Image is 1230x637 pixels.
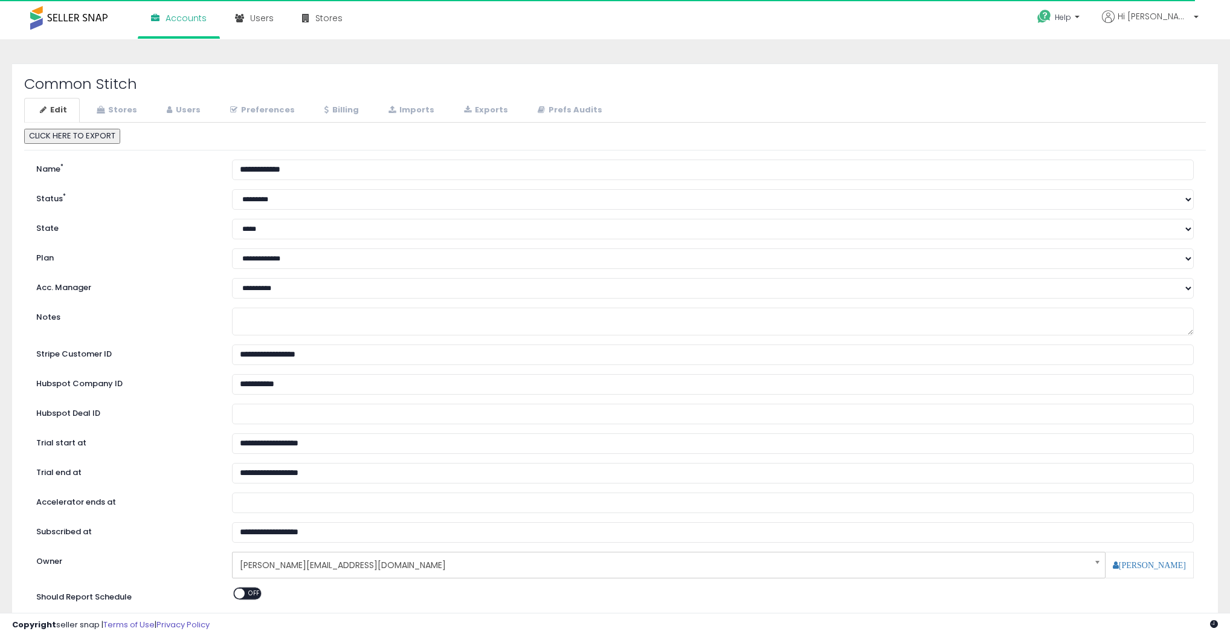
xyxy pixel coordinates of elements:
div: seller snap | | [12,619,210,631]
a: Users [151,98,213,123]
label: Owner [36,556,62,567]
label: Stripe Customer ID [27,344,223,360]
a: Imports [373,98,447,123]
label: Status [27,189,223,205]
strong: Copyright [12,619,56,630]
span: Hi [PERSON_NAME] [1118,10,1190,22]
a: Stores [81,98,150,123]
a: Privacy Policy [156,619,210,630]
label: Acc. Manager [27,278,223,294]
span: OFF [245,588,264,598]
button: CLICK HERE TO EXPORT [24,129,120,144]
a: Terms of Use [103,619,155,630]
label: Trial start at [27,433,223,449]
a: Edit [24,98,80,123]
a: Billing [309,98,372,123]
a: Exports [448,98,521,123]
span: Stores [315,12,343,24]
span: Accounts [166,12,207,24]
span: [PERSON_NAME][EMAIL_ADDRESS][DOMAIN_NAME] [240,555,1081,575]
label: Plan [27,248,223,264]
span: Help [1055,12,1071,22]
label: Hubspot Company ID [27,374,223,390]
span: Users [250,12,274,24]
label: Subscribed at [27,522,223,538]
label: Accelerator ends at [27,493,223,508]
a: Preferences [214,98,307,123]
i: Get Help [1037,9,1052,24]
label: Notes [27,308,223,323]
label: State [27,219,223,234]
h2: Common Stitch [24,76,1206,92]
a: [PERSON_NAME] [1113,561,1186,569]
label: Hubspot Deal ID [27,404,223,419]
a: Prefs Audits [522,98,615,123]
label: Should Report Schedule [36,592,132,603]
label: Trial end at [27,463,223,479]
a: Hi [PERSON_NAME] [1102,10,1199,37]
label: Name [27,160,223,175]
